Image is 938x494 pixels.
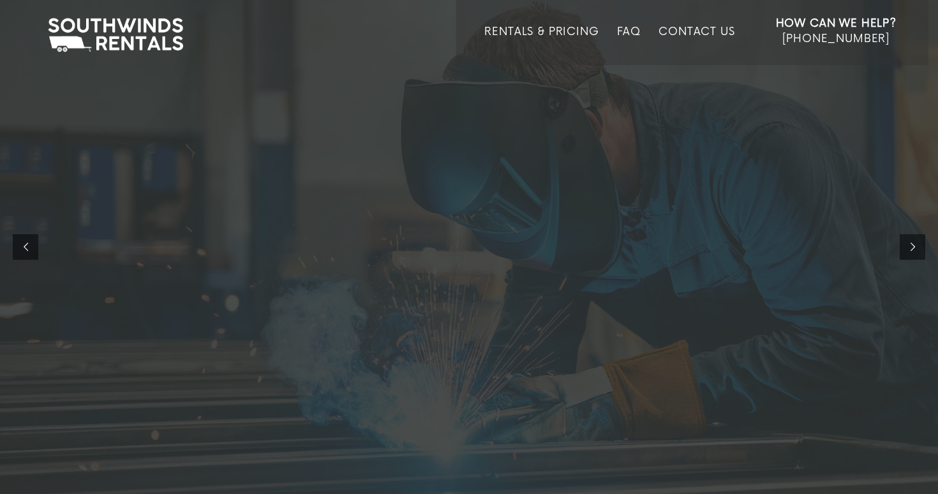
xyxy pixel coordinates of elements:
a: Contact Us [659,26,734,65]
a: Rentals & Pricing [484,26,599,65]
a: How Can We Help? [PHONE_NUMBER] [776,16,897,56]
a: FAQ [617,26,641,65]
strong: How Can We Help? [776,17,897,30]
span: [PHONE_NUMBER] [782,33,890,45]
img: Southwinds Rentals Logo [41,15,190,55]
